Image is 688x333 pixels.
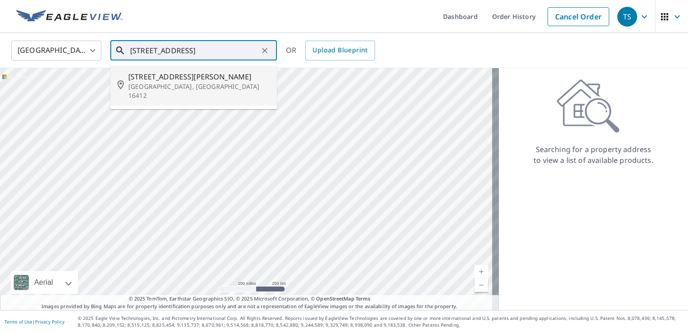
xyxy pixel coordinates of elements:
[128,71,270,82] span: [STREET_ADDRESS][PERSON_NAME]
[548,7,609,26] a: Cancel Order
[16,10,122,23] img: EV Logo
[316,295,354,302] a: OpenStreetMap
[286,41,375,60] div: OR
[533,144,654,166] p: Searching for a property address to view a list of available products.
[32,271,56,294] div: Aerial
[129,295,371,303] span: © 2025 TomTom, Earthstar Geographics SIO, © 2025 Microsoft Corporation, ©
[128,82,270,100] p: [GEOGRAPHIC_DATA], [GEOGRAPHIC_DATA] 16412
[305,41,375,60] a: Upload Blueprint
[258,44,271,57] button: Clear
[617,7,637,27] div: TS
[11,271,78,294] div: Aerial
[130,38,258,63] input: Search by address or latitude-longitude
[356,295,371,302] a: Terms
[475,278,488,292] a: Current Level 5, Zoom Out
[5,319,32,325] a: Terms of Use
[35,319,64,325] a: Privacy Policy
[5,319,64,324] p: |
[11,38,101,63] div: [GEOGRAPHIC_DATA]
[312,45,367,56] span: Upload Blueprint
[475,265,488,278] a: Current Level 5, Zoom In
[78,315,683,328] p: © 2025 Eagle View Technologies, Inc. and Pictometry International Corp. All Rights Reserved. Repo...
